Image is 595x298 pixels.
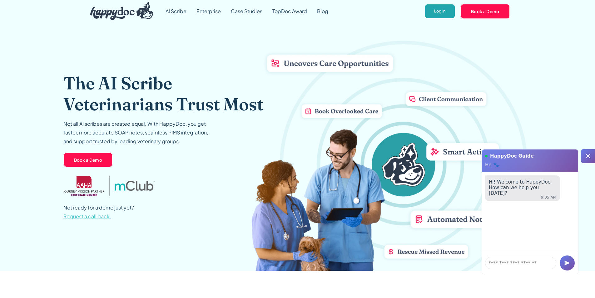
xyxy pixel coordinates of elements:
a: Book a Demo [460,4,510,19]
img: AAHA Advantage logo [63,176,105,196]
img: HappyDoc Logo: A happy dog with his ear up, listening. [90,2,153,20]
h1: The AI Scribe Veterinarians Trust Most [63,73,274,114]
p: Not ready for a demo just yet? [63,203,134,221]
a: Book a Demo [63,152,113,167]
p: Not all AI scribes are created equal. With HappyDoc, you get faster, more accurate SOAP notes, se... [63,119,213,146]
a: home [85,1,153,22]
a: Log In [424,4,455,19]
img: mclub logo [115,181,155,191]
span: Request a call back. [63,213,111,220]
